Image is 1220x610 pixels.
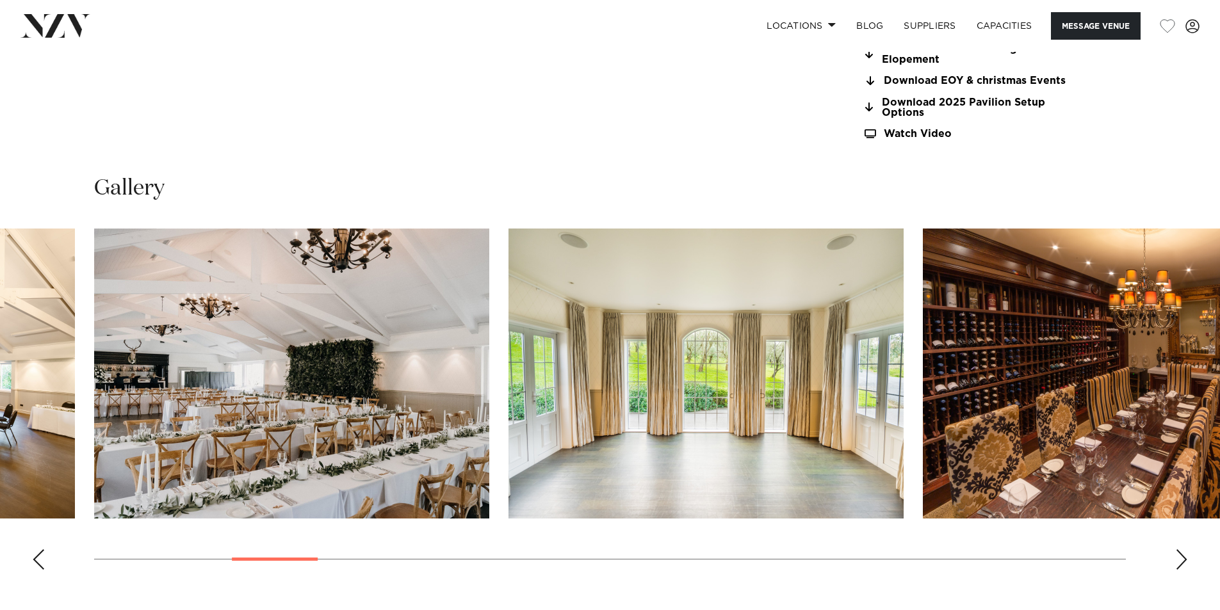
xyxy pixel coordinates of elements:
[94,229,489,518] swiper-slide: 5 / 30
[893,12,966,40] a: SUPPLIERS
[1051,12,1141,40] button: Message Venue
[508,229,904,518] swiper-slide: 6 / 30
[966,12,1043,40] a: Capacities
[863,44,1071,65] a: Download 2025 Wedding & Elopement
[94,174,165,203] h2: Gallery
[863,76,1071,87] a: Download EOY & christmas Events
[863,129,1071,140] a: Watch Video
[863,97,1071,119] a: Download 2025 Pavilion Setup Options
[756,12,846,40] a: Locations
[846,12,893,40] a: BLOG
[20,14,90,37] img: nzv-logo.png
